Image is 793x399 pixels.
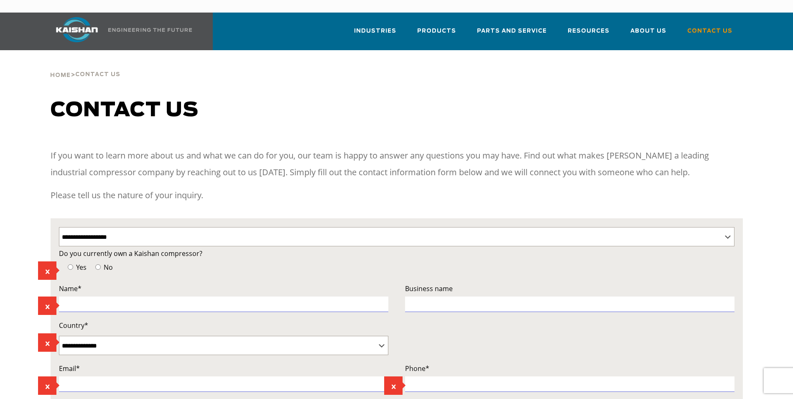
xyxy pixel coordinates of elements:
span: Products [417,26,456,36]
p: Please tell us the nature of your inquiry. [51,187,743,204]
img: kaishan logo [46,17,108,42]
a: About Us [630,20,666,49]
p: If you want to learn more about us and what we can do for you, our team is happy to answer any qu... [51,147,743,181]
label: Do you currently own a Kaishan compressor? [59,248,734,259]
input: No [95,264,101,270]
a: Contact Us [687,20,732,49]
span: About Us [630,26,666,36]
span: Parts and Service [477,26,547,36]
span: Contact us [51,100,199,120]
span: The field is required. [38,297,56,315]
label: Email* [59,363,388,374]
span: Yes [74,263,87,272]
span: The field is required. [384,376,403,395]
label: Country* [59,320,388,331]
a: Industries [354,20,396,49]
span: Contact Us [75,72,120,77]
a: Resources [568,20,609,49]
img: Engineering the future [108,28,192,32]
a: Parts and Service [477,20,547,49]
span: The field is required. [38,376,56,395]
span: Industries [354,26,396,36]
input: Yes [68,264,73,270]
label: Business name [405,283,734,294]
span: No [102,263,113,272]
span: Contact Us [687,26,732,36]
span: The field is required. [38,261,56,280]
a: Products [417,20,456,49]
div: > [50,50,120,82]
label: Phone* [405,363,734,374]
span: Resources [568,26,609,36]
label: Name* [59,283,388,294]
span: The field is required. [38,333,56,352]
a: Home [50,71,71,79]
span: Home [50,73,71,78]
a: Kaishan USA [46,13,194,50]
